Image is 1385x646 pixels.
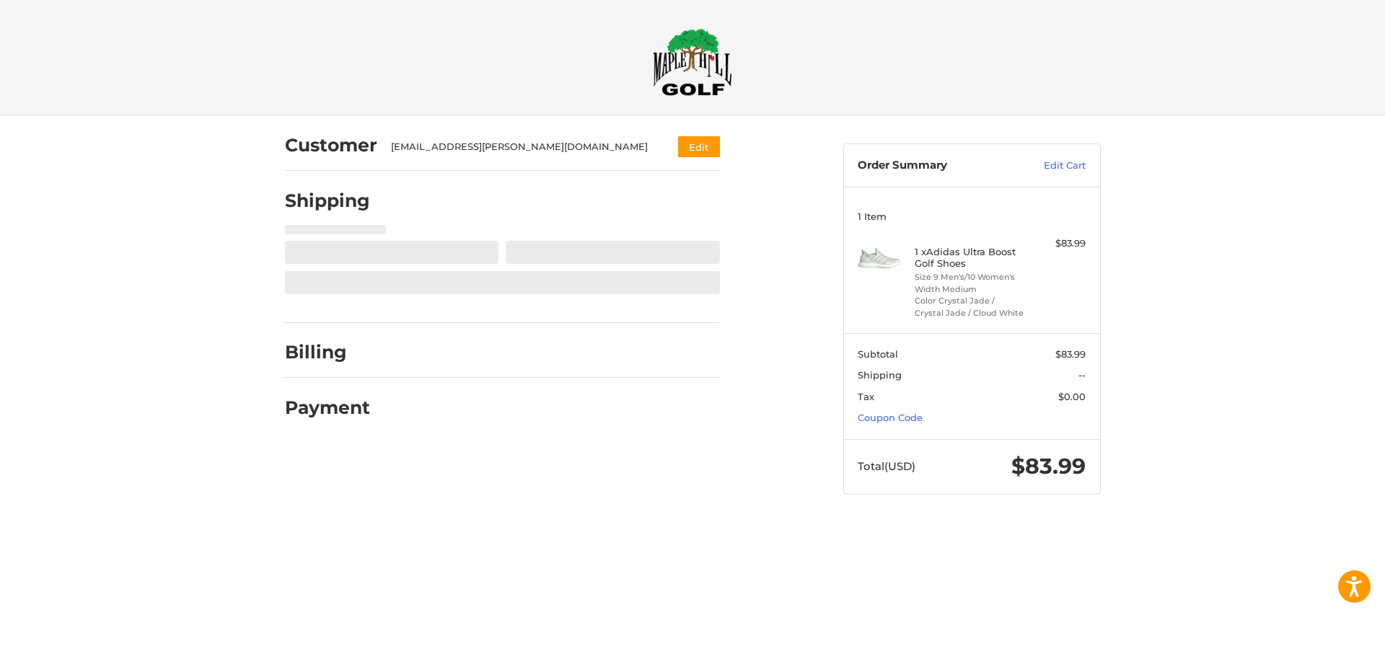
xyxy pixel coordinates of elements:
[653,28,732,96] img: Maple Hill Golf
[858,369,902,381] span: Shipping
[858,412,923,423] a: Coupon Code
[915,283,1025,296] li: Width Medium
[285,397,370,419] h2: Payment
[858,391,874,402] span: Tax
[1055,348,1086,360] span: $83.99
[391,140,650,154] div: [EMAIL_ADDRESS][PERSON_NAME][DOMAIN_NAME]
[285,134,377,156] h2: Customer
[285,341,369,363] h2: Billing
[285,190,370,212] h2: Shipping
[1266,607,1385,646] iframe: Google Customer Reviews
[858,159,1013,173] h3: Order Summary
[678,136,720,157] button: Edit
[858,459,915,473] span: Total (USD)
[915,295,1025,319] li: Color Crystal Jade / Crystal Jade / Cloud White
[1013,159,1086,173] a: Edit Cart
[1058,391,1086,402] span: $0.00
[858,211,1086,222] h3: 1 Item
[858,348,898,360] span: Subtotal
[915,246,1025,270] h4: 1 x Adidas Ultra Boost Golf Shoes
[1029,236,1086,251] div: $83.99
[1078,369,1086,381] span: --
[915,271,1025,283] li: Size 9 Men's/10 Women's
[1011,453,1086,479] span: $83.99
